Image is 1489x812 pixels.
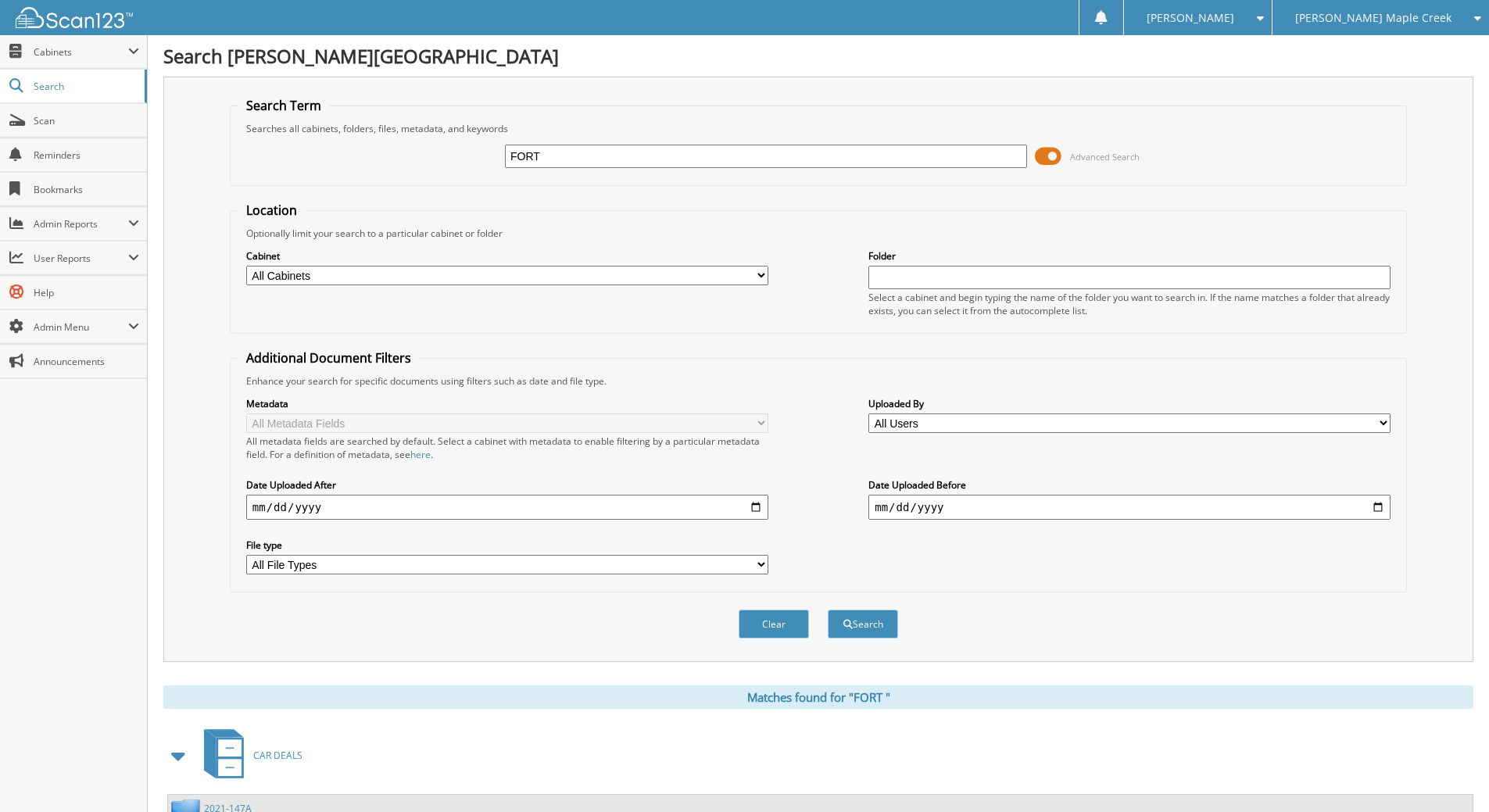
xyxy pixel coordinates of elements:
[828,610,898,639] button: Search
[246,435,768,461] div: All metadata fields are searched by default. Select a cabinet with metadata to enable filtering b...
[1295,13,1451,23] span: [PERSON_NAME] Maple Creek
[868,397,1391,410] label: Uploaded By
[34,114,139,127] span: Scan
[34,183,139,196] span: Bookmarks
[34,355,139,368] span: Announcements
[163,685,1473,709] div: Matches found for "FORT "
[1147,13,1234,23] span: [PERSON_NAME]
[246,249,768,263] label: Cabinet
[246,538,768,552] label: File type
[238,227,1398,240] div: Optionally limit your search to a particular cabinet or folder
[410,448,431,461] a: here
[34,252,128,265] span: User Reports
[253,749,302,762] span: C A R D E A L S
[246,397,768,410] label: Metadata
[238,97,329,114] legend: Search Term
[34,45,128,59] span: Cabinets
[238,202,305,219] legend: Location
[868,478,1391,492] label: Date Uploaded Before
[868,291,1391,317] div: Select a cabinet and begin typing the name of the folder you want to search in. If the name match...
[246,495,768,520] input: start
[739,610,809,639] button: Clear
[16,7,133,28] img: scan123-logo-white.svg
[238,374,1398,388] div: Enhance your search for specific documents using filters such as date and file type.
[34,148,139,162] span: Reminders
[34,80,137,93] span: Search
[238,349,419,367] legend: Additional Document Filters
[34,320,128,334] span: Admin Menu
[34,286,139,299] span: Help
[163,43,1473,69] h1: Search [PERSON_NAME][GEOGRAPHIC_DATA]
[868,249,1391,263] label: Folder
[246,478,768,492] label: Date Uploaded After
[1070,151,1140,163] span: Advanced Search
[238,122,1398,135] div: Searches all cabinets, folders, files, metadata, and keywords
[868,495,1391,520] input: end
[195,724,302,786] a: CAR DEALS
[34,217,128,231] span: Admin Reports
